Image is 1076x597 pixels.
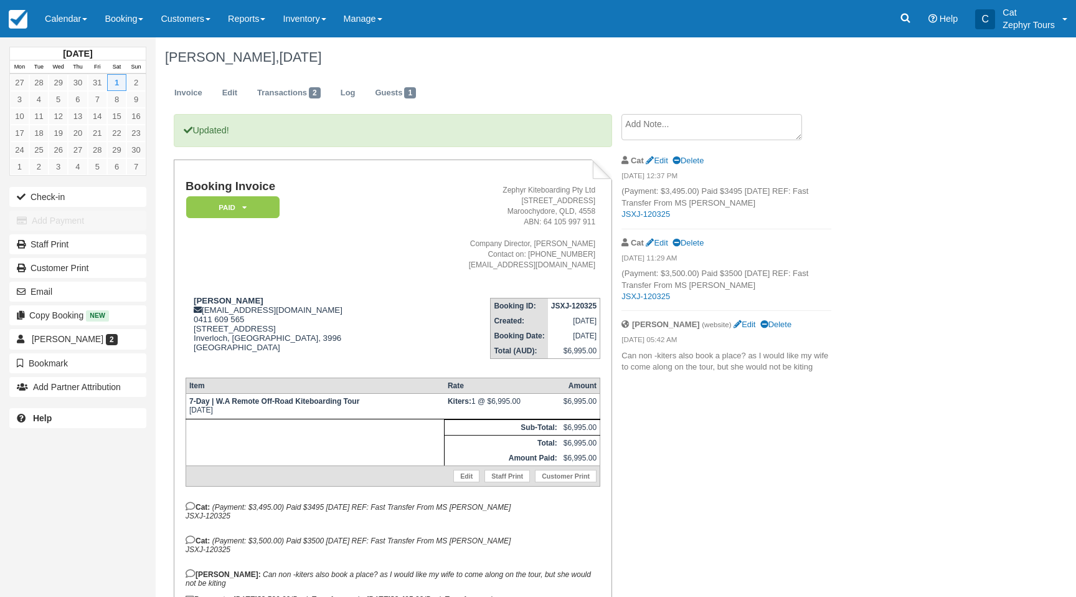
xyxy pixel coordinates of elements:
a: Staff Print [9,234,146,254]
a: Delete [672,156,704,165]
em: (Payment: $3,495.00) Paid $3495 [DATE] REF: Fast Transfer From MS [PERSON_NAME] JSXJ-120325 [186,503,511,520]
a: 7 [126,158,146,175]
th: Thu [68,60,87,74]
a: 3 [49,158,68,175]
p: (Payment: $3,495.00) Paid $3495 [DATE] REF: Fast Transfer From MS [PERSON_NAME] [621,186,831,221]
p: Zephyr Tours [1003,19,1055,31]
a: 25 [29,141,49,158]
button: Check-in [9,187,146,207]
em: Can non -kiters also book a place? as I would like my wife to come along on the tour, but she wou... [186,570,591,588]
a: JSXJ-120325 [621,292,670,301]
th: Created: [491,313,548,328]
th: Amount Paid: [445,451,560,466]
a: 8 [107,91,126,108]
span: 2 [106,334,118,345]
div: [EMAIL_ADDRESS][DOMAIN_NAME] 0411 609 565 [STREET_ADDRESS] Inverloch, [GEOGRAPHIC_DATA], 3996 [GE... [186,296,407,368]
button: Email [9,282,146,302]
address: Zephyr Kiteboarding Pty Ltd [STREET_ADDRESS] Maroochydore, QLD, 4558 ABN: 64 105 997 911 Company ... [412,185,595,270]
a: 3 [10,91,29,108]
strong: Cat [631,238,644,247]
a: 5 [49,91,68,108]
a: Delete [672,238,704,247]
a: 13 [68,108,87,125]
td: 1 @ $6,995.00 [445,394,560,419]
button: Add Partner Attribution [9,377,146,397]
a: 22 [107,125,126,141]
button: Bookmark [9,353,146,373]
small: (website) [702,320,731,328]
div: $6,995.00 [564,397,597,416]
th: Sun [126,60,146,74]
a: 24 [10,141,29,158]
a: 10 [10,108,29,125]
p: Cat [1003,6,1055,19]
a: 7 [88,91,107,108]
span: [PERSON_NAME] [32,334,103,344]
a: 23 [126,125,146,141]
img: checkfront-main-nav-mini-logo.png [9,10,27,29]
a: 29 [49,74,68,91]
a: 4 [68,158,87,175]
strong: Cat: [186,503,210,512]
p: Updated! [174,114,611,147]
a: 16 [126,108,146,125]
td: $6,995.00 [560,451,600,466]
a: 18 [29,125,49,141]
em: (Payment: $3,500.00) Paid $3500 [DATE] REF: Fast Transfer From MS [PERSON_NAME] JSXJ-120325 [186,537,511,554]
a: 21 [88,125,107,141]
strong: [PERSON_NAME] [194,296,263,305]
strong: Cat [631,156,644,165]
th: Item [186,378,444,394]
a: Log [331,81,365,105]
p: Can non -kiters also book a place? as I would like my wife to come along on the tour, but she wou... [621,350,831,373]
a: 31 [88,74,107,91]
div: C [975,9,995,29]
a: 12 [49,108,68,125]
a: 1 [10,158,29,175]
h1: [PERSON_NAME], [165,50,953,65]
a: Guests1 [366,81,425,105]
a: Customer Print [9,258,146,278]
a: Paid [186,196,275,219]
a: Transactions2 [248,81,330,105]
a: 14 [88,108,107,125]
td: [DATE] [186,394,444,419]
td: $6,995.00 [560,420,600,436]
th: Booking Date: [491,328,548,343]
a: 17 [10,125,29,141]
a: 15 [107,108,126,125]
a: 1 [107,74,126,91]
strong: JSXJ-120325 [551,302,597,310]
a: 30 [126,141,146,158]
a: 27 [10,74,29,91]
a: Help [9,408,146,428]
th: Booking ID: [491,298,548,314]
a: Edit [646,156,668,165]
b: Help [33,413,52,423]
span: [DATE] [279,49,321,65]
button: Add Payment [9,211,146,231]
th: Wed [49,60,68,74]
strong: Kiters [448,397,471,406]
th: Total (AUD): [491,343,548,359]
i: Help [928,14,937,23]
em: Paid [186,196,280,218]
span: New [86,310,109,321]
th: Sub-Total: [445,420,560,436]
strong: 7-Day | W.A Remote Off-Road Kiteboarding Tour [189,397,359,406]
a: Staff Print [484,470,530,482]
em: [DATE] 11:29 AM [621,253,831,267]
p: (Payment: $3,500.00) Paid $3500 [DATE] REF: Fast Transfer From MS [PERSON_NAME] [621,268,831,303]
a: 6 [107,158,126,175]
span: 1 [404,87,416,98]
a: Edit [453,470,479,482]
th: Fri [88,60,107,74]
th: Rate [445,378,560,394]
button: Copy Booking New [9,305,146,325]
a: 30 [68,74,87,91]
a: 2 [126,74,146,91]
th: Mon [10,60,29,74]
th: Amount [560,378,600,394]
em: [DATE] 12:37 PM [621,171,831,184]
a: 20 [68,125,87,141]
